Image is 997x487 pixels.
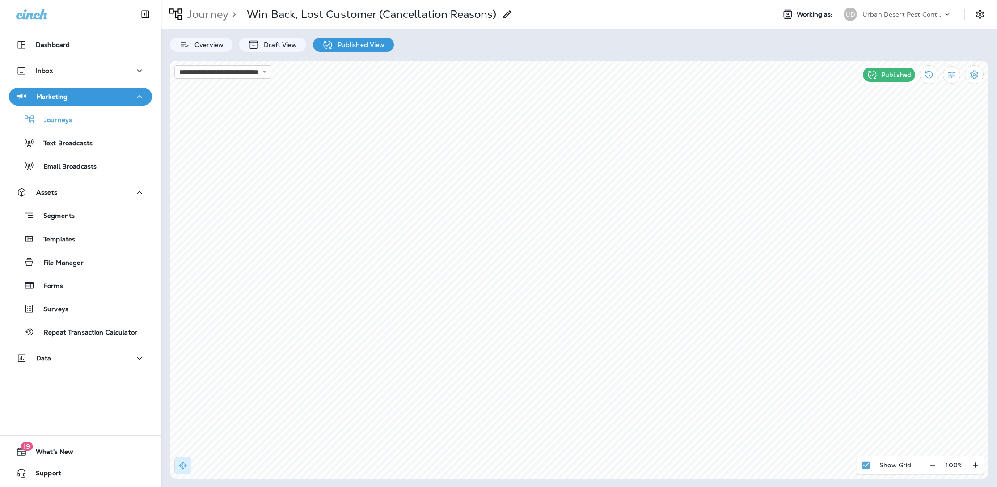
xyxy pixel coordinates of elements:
[34,236,75,244] p: Templates
[34,140,93,148] p: Text Broadcasts
[965,65,984,84] button: Settings
[920,65,938,84] button: View Changelog
[9,443,152,461] button: 19What's New
[228,8,236,21] p: >
[36,93,68,100] p: Marketing
[35,329,137,337] p: Repeat Transaction Calculator
[9,62,152,80] button: Inbox
[333,41,385,48] p: Published View
[21,442,33,451] span: 19
[9,322,152,341] button: Repeat Transaction Calculator
[36,41,70,48] p: Dashboard
[972,6,988,22] button: Settings
[9,183,152,201] button: Assets
[34,212,75,221] p: Segments
[27,470,61,480] span: Support
[797,11,835,18] span: Working as:
[9,157,152,175] button: Email Broadcasts
[36,67,53,74] p: Inbox
[9,88,152,106] button: Marketing
[9,299,152,318] button: Surveys
[9,253,152,271] button: File Manager
[879,462,911,469] p: Show Grid
[36,189,57,196] p: Assets
[35,116,72,125] p: Journeys
[9,36,152,54] button: Dashboard
[9,110,152,129] button: Journeys
[259,41,297,48] p: Draft View
[862,11,943,18] p: Urban Desert Pest Control
[9,229,152,248] button: Templates
[247,8,496,21] p: Win Back, Lost Customer (Cancellation Reasons)
[946,462,963,469] p: 100 %
[844,8,857,21] div: UD
[9,464,152,482] button: Support
[133,5,158,23] button: Collapse Sidebar
[9,206,152,225] button: Segments
[943,66,960,84] button: Filter Statistics
[35,282,63,291] p: Forms
[34,259,84,267] p: File Manager
[183,8,228,21] p: Journey
[9,276,152,295] button: Forms
[34,163,97,171] p: Email Broadcasts
[190,41,224,48] p: Overview
[36,355,51,362] p: Data
[9,133,152,152] button: Text Broadcasts
[34,305,68,314] p: Surveys
[881,71,912,78] p: Published
[27,448,73,459] span: What's New
[9,349,152,367] button: Data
